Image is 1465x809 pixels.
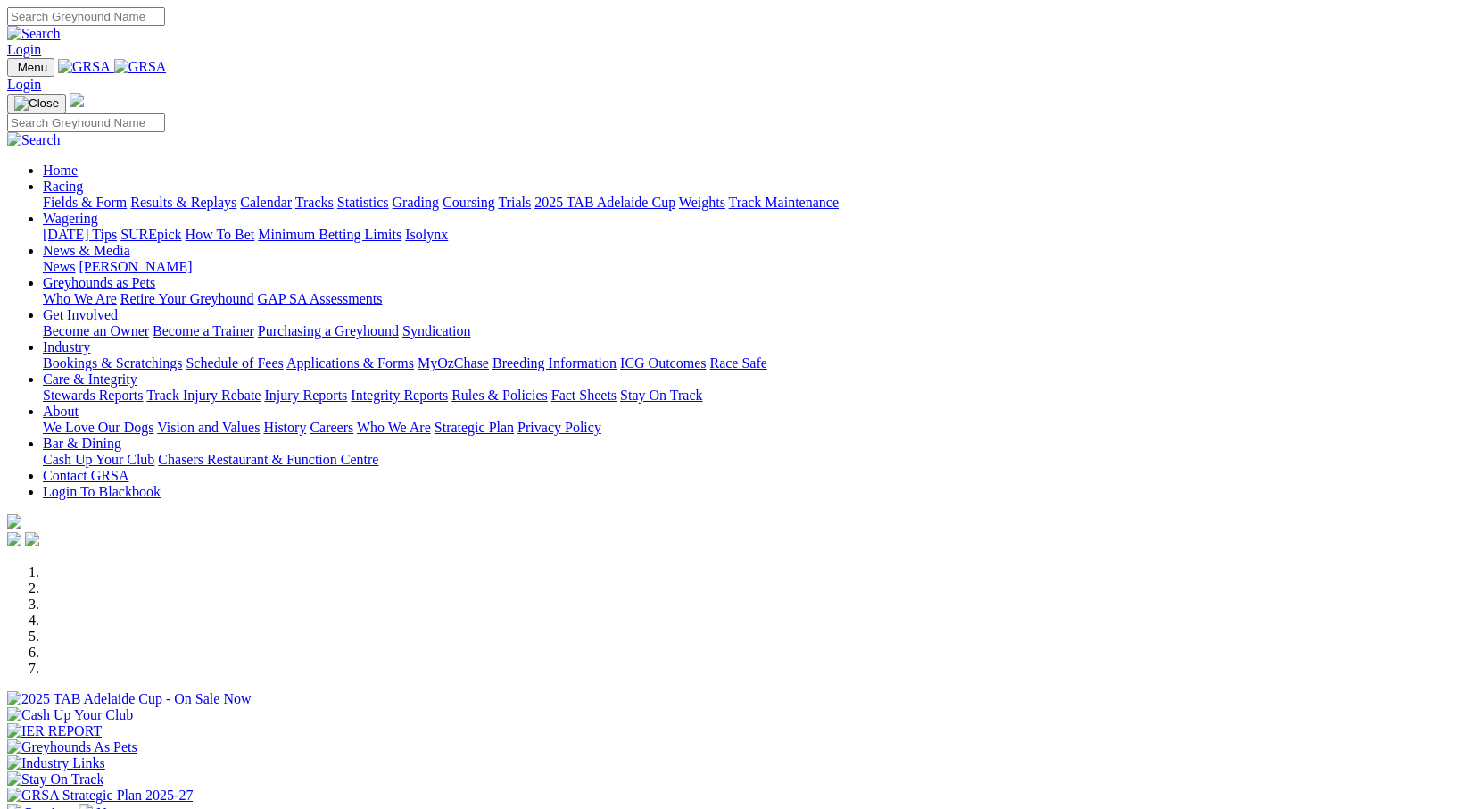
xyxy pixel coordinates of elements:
a: Purchasing a Greyhound [258,323,399,338]
div: About [43,420,1458,436]
div: Wagering [43,227,1458,243]
a: Rules & Policies [451,388,548,403]
a: Minimum Betting Limits [258,227,401,242]
a: Privacy Policy [517,420,601,435]
button: Toggle navigation [7,94,66,113]
img: Greyhounds As Pets [7,739,137,755]
a: Who We Are [43,291,117,306]
a: Care & Integrity [43,371,137,387]
a: Login [7,42,41,57]
button: Toggle navigation [7,58,54,77]
a: Vision and Values [157,420,260,435]
a: SUREpick [120,227,181,242]
a: Home [43,163,78,178]
a: History [263,420,306,435]
a: Stewards Reports [43,388,143,403]
a: Race Safe [709,355,766,371]
a: Retire Your Greyhound [120,291,254,306]
img: GRSA [58,59,111,75]
a: Tracks [295,195,334,210]
a: Syndication [402,323,470,338]
a: Industry [43,339,90,354]
a: Applications & Forms [286,355,414,371]
div: News & Media [43,259,1458,275]
img: facebook.svg [7,532,21,546]
a: Calendar [240,195,292,210]
a: How To Bet [186,227,255,242]
a: Isolynx [405,227,448,242]
img: Close [14,96,59,111]
div: Get Involved [43,323,1458,339]
img: logo-grsa-white.png [70,93,84,107]
a: About [43,404,79,419]
a: Bookings & Scratchings [43,355,182,371]
img: GRSA [114,59,167,75]
a: Greyhounds as Pets [43,275,155,290]
a: Track Injury Rebate [146,388,261,403]
img: IER REPORT [7,723,102,739]
a: Injury Reports [264,388,347,403]
a: News & Media [43,243,130,258]
img: twitter.svg [25,532,39,546]
a: Trials [498,195,531,210]
input: Search [7,7,165,26]
a: [DATE] Tips [43,227,117,242]
div: Industry [43,355,1458,371]
img: 2025 TAB Adelaide Cup - On Sale Now [7,691,252,707]
a: Who We Are [357,420,431,435]
a: News [43,259,75,274]
a: Track Maintenance [729,195,839,210]
a: Contact GRSA [43,468,128,483]
a: Schedule of Fees [186,355,283,371]
a: ICG Outcomes [620,355,706,371]
img: Search [7,26,61,42]
a: Results & Replays [130,195,236,210]
a: Racing [43,179,83,194]
div: Greyhounds as Pets [43,291,1458,307]
a: Coursing [443,195,495,210]
a: Login To Blackbook [43,484,161,499]
img: Stay On Track [7,771,103,788]
a: Chasers Restaurant & Function Centre [158,452,378,467]
input: Search [7,113,165,132]
a: Login [7,77,41,92]
a: Stay On Track [620,388,702,403]
a: [PERSON_NAME] [79,259,192,274]
a: Cash Up Your Club [43,452,154,467]
a: Become an Owner [43,323,149,338]
img: GRSA Strategic Plan 2025-27 [7,788,193,804]
a: Breeding Information [492,355,617,371]
a: Statistics [337,195,389,210]
div: Bar & Dining [43,452,1458,468]
a: Integrity Reports [351,388,448,403]
a: MyOzChase [418,355,489,371]
a: Careers [310,420,353,435]
div: Racing [43,195,1458,211]
a: GAP SA Assessments [258,291,383,306]
a: Grading [393,195,439,210]
img: Search [7,132,61,148]
a: Strategic Plan [435,420,514,435]
a: We Love Our Dogs [43,420,153,435]
a: Fields & Form [43,195,127,210]
a: Weights [679,195,725,210]
a: Bar & Dining [43,436,121,451]
div: Care & Integrity [43,388,1458,404]
a: Get Involved [43,307,118,322]
a: 2025 TAB Adelaide Cup [534,195,675,210]
img: Industry Links [7,755,105,771]
span: Menu [18,61,47,74]
a: Become a Trainer [153,323,254,338]
img: logo-grsa-white.png [7,514,21,529]
a: Fact Sheets [551,388,617,403]
a: Wagering [43,211,98,226]
img: Cash Up Your Club [7,707,133,723]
